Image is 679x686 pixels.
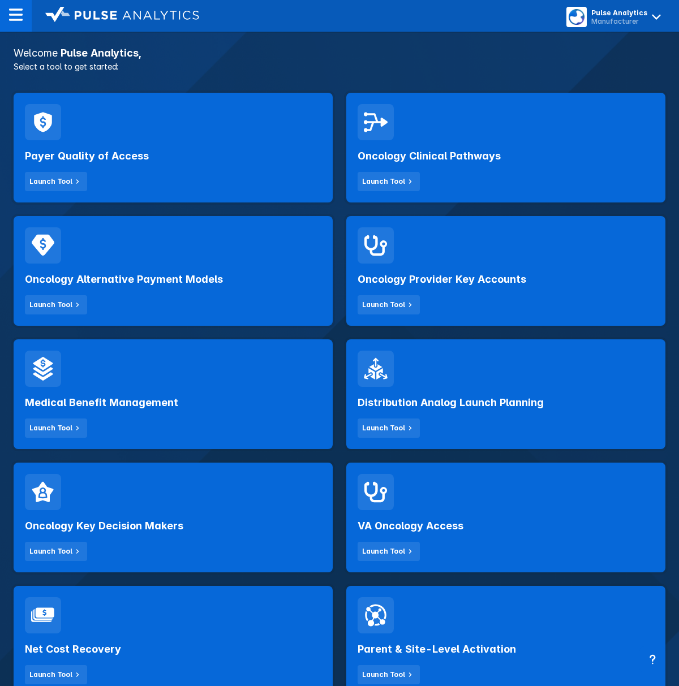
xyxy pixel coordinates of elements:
h2: Oncology Alternative Payment Models [25,273,223,286]
h2: Oncology Provider Key Accounts [358,273,526,286]
p: Select a tool to get started: [7,61,672,72]
div: Contact Support [639,646,665,672]
h2: Oncology Key Decision Makers [25,519,183,533]
div: Pulse Analytics [591,8,647,17]
button: Launch Tool [358,542,420,561]
a: Medical Benefit ManagementLaunch Tool [14,339,333,449]
span: Welcome [14,47,58,59]
h3: Pulse Analytics , [7,48,672,58]
div: Manufacturer [591,17,647,25]
a: Oncology Clinical PathwaysLaunch Tool [346,93,665,202]
button: Launch Tool [358,295,420,314]
a: Oncology Key Decision MakersLaunch Tool [14,463,333,572]
a: Oncology Provider Key AccountsLaunch Tool [346,216,665,326]
button: Launch Tool [25,295,87,314]
div: Launch Tool [362,670,405,680]
div: Launch Tool [29,670,72,680]
h2: VA Oncology Access [358,519,463,533]
div: Launch Tool [29,300,72,310]
div: Launch Tool [29,176,72,187]
div: Launch Tool [362,423,405,433]
div: Launch Tool [29,546,72,556]
button: Launch Tool [358,172,420,191]
a: Distribution Analog Launch PlanningLaunch Tool [346,339,665,449]
button: Launch Tool [25,172,87,191]
h2: Medical Benefit Management [25,396,178,409]
button: Launch Tool [25,665,87,684]
a: Oncology Alternative Payment ModelsLaunch Tool [14,216,333,326]
div: Launch Tool [362,300,405,310]
button: Launch Tool [25,542,87,561]
h2: Oncology Clinical Pathways [358,149,501,163]
img: menu--horizontal.svg [9,8,23,21]
img: menu button [569,9,585,25]
div: Launch Tool [29,423,72,433]
img: logo [45,7,199,23]
button: Launch Tool [358,665,420,684]
a: Payer Quality of AccessLaunch Tool [14,93,333,202]
div: Launch Tool [362,546,405,556]
h2: Payer Quality of Access [25,149,149,163]
button: Launch Tool [25,418,87,438]
h2: Distribution Analog Launch Planning [358,396,544,409]
button: Launch Tool [358,418,420,438]
div: Launch Tool [362,176,405,187]
a: logo [32,7,199,25]
a: VA Oncology AccessLaunch Tool [346,463,665,572]
h2: Parent & Site-Level Activation [358,642,516,656]
h2: Net Cost Recovery [25,642,121,656]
